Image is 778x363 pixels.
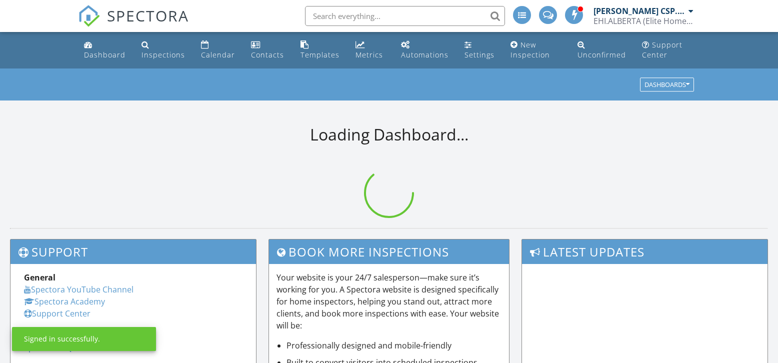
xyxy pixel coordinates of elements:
[644,81,689,88] div: Dashboards
[300,50,339,59] div: Templates
[506,36,566,64] a: New Inspection
[640,78,694,92] button: Dashboards
[276,271,501,331] p: Your website is your 24/7 salesperson—make sure it’s working for you. A Spectora website is desig...
[355,50,383,59] div: Metrics
[24,334,100,344] div: Signed in successfully.
[24,284,133,295] a: Spectora YouTube Channel
[510,40,550,59] div: New Inspection
[286,339,501,351] li: Professionally designed and mobile-friendly
[107,5,189,26] span: SPECTORA
[24,272,55,283] strong: General
[24,308,90,319] a: Support Center
[269,239,508,264] h3: Book More Inspections
[522,239,767,264] h3: Latest Updates
[137,36,189,64] a: Inspections
[401,50,448,59] div: Automations
[251,50,284,59] div: Contacts
[305,6,505,26] input: Search everything...
[80,36,129,64] a: Dashboard
[460,36,498,64] a: Settings
[573,36,630,64] a: Unconfirmed
[642,40,682,59] div: Support Center
[593,16,693,26] div: EHI.ALBERTA (Elite Home Inspections)
[247,36,288,64] a: Contacts
[197,36,239,64] a: Calendar
[593,6,686,16] div: [PERSON_NAME] CSP. CMI
[296,36,343,64] a: Templates
[577,50,626,59] div: Unconfirmed
[78,5,100,27] img: The Best Home Inspection Software - Spectora
[24,296,105,307] a: Spectora Academy
[201,50,235,59] div: Calendar
[78,13,189,34] a: SPECTORA
[10,239,256,264] h3: Support
[464,50,494,59] div: Settings
[84,50,125,59] div: Dashboard
[638,36,698,64] a: Support Center
[351,36,389,64] a: Metrics
[397,36,452,64] a: Automations (Basic)
[141,50,185,59] div: Inspections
